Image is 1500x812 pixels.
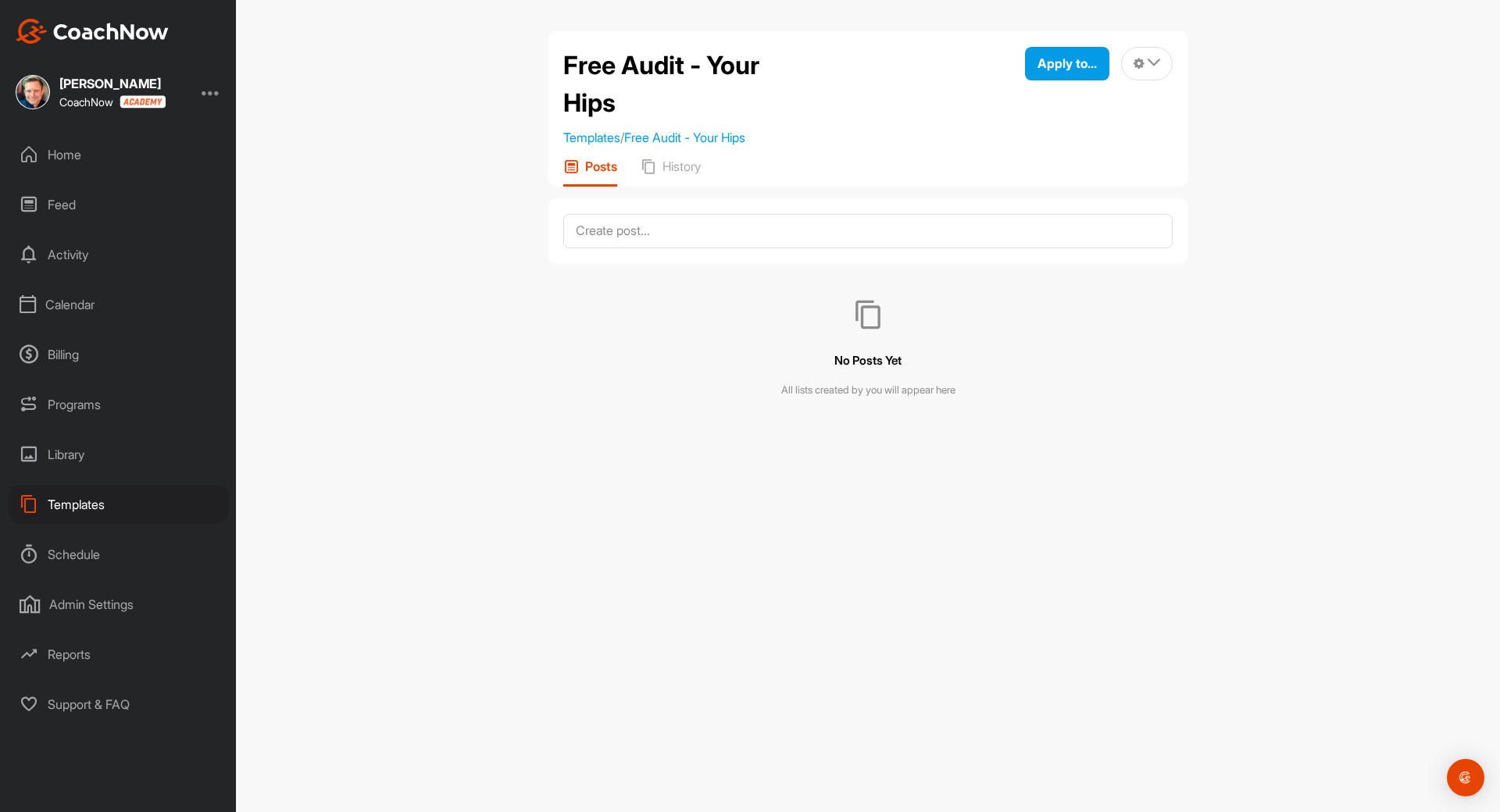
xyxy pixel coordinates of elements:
div: [PERSON_NAME] [59,77,166,90]
div: Activity [9,235,229,274]
p: History [662,158,701,174]
div: Feed [9,185,229,224]
div: Programs [9,385,229,424]
span: / [563,130,745,145]
div: Admin Settings [9,585,229,624]
img: null result [852,299,884,330]
img: CoachNow [16,19,169,44]
p: All lists created by you will appear here [781,383,955,398]
span: Apply to... [1037,55,1097,71]
h2: Free Audit - Your Hips [563,47,774,122]
div: Open Intercom Messenger [1447,759,1484,796]
div: Support & FAQ [9,685,229,724]
div: CoachNow [59,95,166,109]
div: Templates [9,485,229,524]
a: Templates [563,130,620,145]
div: Library [9,435,229,474]
img: CoachNow acadmey [120,95,166,109]
div: Reports [9,635,229,674]
button: Apply to... [1025,47,1109,80]
a: Free Audit - Your Hips [624,130,745,145]
div: Billing [9,335,229,374]
p: Posts [585,158,617,174]
div: Schedule [9,535,229,574]
h3: No Posts Yet [834,351,902,372]
div: Calendar [9,285,229,324]
div: Home [9,135,229,174]
img: square_fed9fcedb469272e0a72b2a808167f34.jpg [16,75,50,109]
